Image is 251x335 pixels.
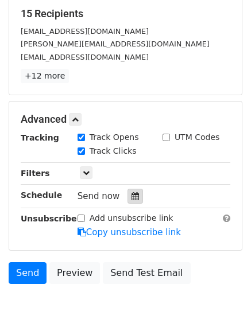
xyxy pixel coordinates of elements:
[21,113,230,126] h5: Advanced
[21,69,69,83] a: +12 more
[21,190,62,200] strong: Schedule
[90,131,139,143] label: Track Opens
[21,7,230,20] h5: 15 Recipients
[194,280,251,335] iframe: Chat Widget
[21,53,149,61] small: [EMAIL_ADDRESS][DOMAIN_NAME]
[90,212,173,224] label: Add unsubscribe link
[49,262,100,284] a: Preview
[21,40,210,48] small: [PERSON_NAME][EMAIL_ADDRESS][DOMAIN_NAME]
[9,262,47,284] a: Send
[21,27,149,36] small: [EMAIL_ADDRESS][DOMAIN_NAME]
[78,191,120,201] span: Send now
[78,227,181,237] a: Copy unsubscribe link
[21,169,50,178] strong: Filters
[21,214,77,223] strong: Unsubscribe
[175,131,219,143] label: UTM Codes
[103,262,190,284] a: Send Test Email
[90,145,137,157] label: Track Clicks
[21,133,59,142] strong: Tracking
